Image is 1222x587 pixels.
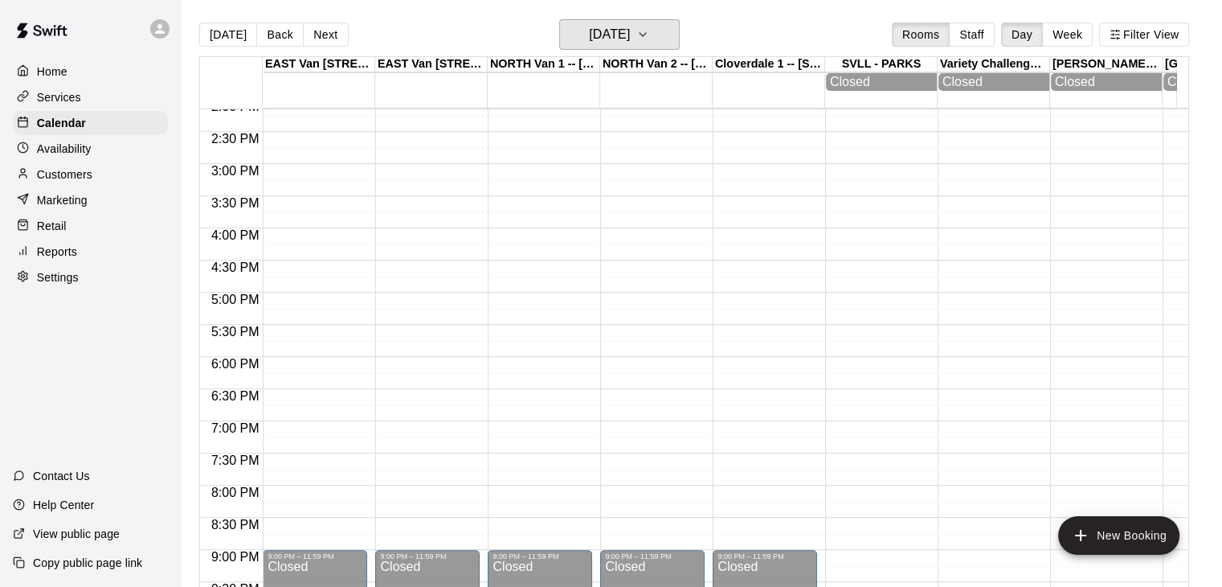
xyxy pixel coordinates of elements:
[949,23,995,47] button: Staff
[13,188,168,212] a: Marketing
[825,57,938,72] div: SVLL - PARKS
[37,89,81,105] p: Services
[13,60,168,84] a: Home
[37,64,67,80] p: Home
[13,240,168,264] a: Reports
[207,389,264,403] span: 6:30 PM
[605,552,700,560] div: 9:00 PM – 11:59 PM
[1050,57,1163,72] div: [PERSON_NAME] Park - [STREET_ADDRESS]
[1042,23,1093,47] button: Week
[938,57,1050,72] div: Variety Challenger Diamond, [STREET_ADDRESS][PERSON_NAME]
[380,552,475,560] div: 9:00 PM – 11:59 PM
[13,111,168,135] a: Calendar
[199,23,257,47] button: [DATE]
[13,265,168,289] a: Settings
[33,468,90,484] p: Contact Us
[256,23,304,47] button: Back
[33,555,142,571] p: Copy public page link
[207,550,264,564] span: 9:00 PM
[207,454,264,467] span: 7:30 PM
[488,57,600,72] div: NORTH Van 1 -- [STREET_ADDRESS]
[207,132,264,146] span: 2:30 PM
[589,23,630,46] h6: [DATE]
[13,85,168,109] a: Services
[207,518,264,532] span: 8:30 PM
[713,57,825,72] div: Cloverdale 1 -- [STREET_ADDRESS]
[207,325,264,339] span: 5:30 PM
[37,218,67,234] p: Retail
[1001,23,1043,47] button: Day
[13,214,168,238] a: Retail
[492,552,587,560] div: 9:00 PM – 11:59 PM
[1099,23,1189,47] button: Filter View
[207,164,264,178] span: 3:00 PM
[559,19,680,50] button: [DATE]
[830,75,933,89] div: Closed
[37,166,92,183] p: Customers
[207,196,264,210] span: 3:30 PM
[33,497,94,513] p: Help Center
[37,192,88,208] p: Marketing
[13,162,168,187] a: Customers
[942,75,1045,89] div: Closed
[1058,516,1179,555] button: add
[717,552,812,560] div: 9:00 PM – 11:59 PM
[207,293,264,306] span: 5:00 PM
[1055,75,1158,89] div: Closed
[303,23,348,47] button: Next
[207,261,264,274] span: 4:30 PM
[207,357,264,371] span: 6:00 PM
[207,486,264,499] span: 8:00 PM
[13,137,168,161] a: Availability
[37,115,86,131] p: Calendar
[37,244,77,260] p: Reports
[600,57,713,72] div: NORTH Van 2 -- [STREET_ADDRESS]
[37,141,92,157] p: Availability
[268,552,362,560] div: 9:00 PM – 11:59 PM
[207,421,264,435] span: 7:00 PM
[33,526,120,542] p: View public page
[263,57,375,72] div: EAST Van [STREET_ADDRESS]
[37,269,79,285] p: Settings
[892,23,950,47] button: Rooms
[375,57,488,72] div: EAST Van [STREET_ADDRESS]
[207,228,264,242] span: 4:00 PM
